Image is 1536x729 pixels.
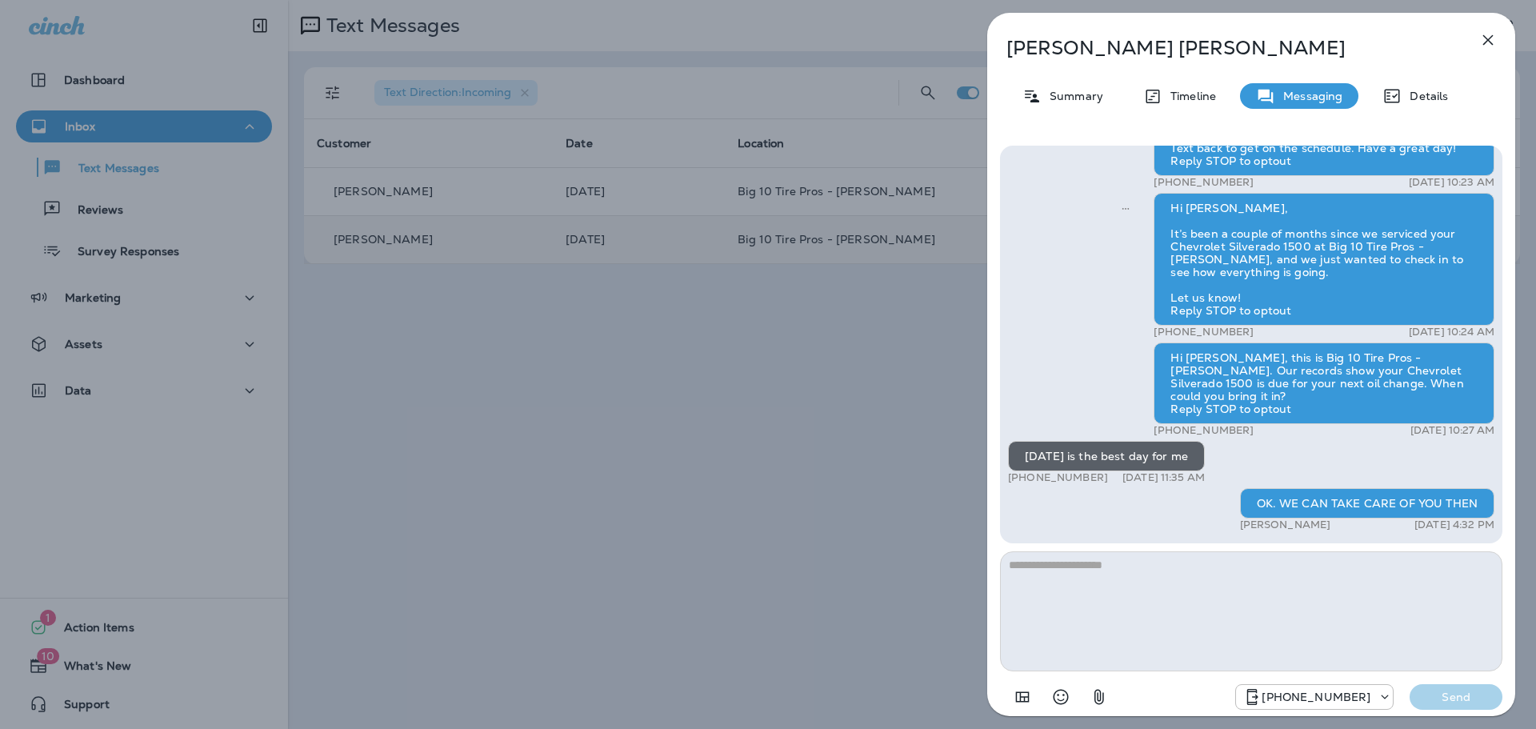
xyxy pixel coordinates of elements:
[1236,687,1393,707] div: +1 (601) 808-4206
[1154,342,1494,424] div: Hi [PERSON_NAME], this is Big 10 Tire Pros - [PERSON_NAME]. Our records show your Chevrolet Silve...
[1402,90,1448,102] p: Details
[1154,424,1254,437] p: [PHONE_NUMBER]
[1275,90,1342,102] p: Messaging
[1154,326,1254,338] p: [PHONE_NUMBER]
[1262,691,1370,703] p: [PHONE_NUMBER]
[1154,176,1254,189] p: [PHONE_NUMBER]
[1008,471,1108,484] p: [PHONE_NUMBER]
[1008,441,1205,471] div: [DATE] is the best day for me
[1409,326,1494,338] p: [DATE] 10:24 AM
[1122,200,1130,214] span: Sent
[1162,90,1216,102] p: Timeline
[1006,37,1443,59] p: [PERSON_NAME] [PERSON_NAME]
[1122,471,1205,484] p: [DATE] 11:35 AM
[1154,193,1494,326] div: Hi [PERSON_NAME], It’s been a couple of months since we serviced your Chevrolet Silverado 1500 at...
[1409,176,1494,189] p: [DATE] 10:23 AM
[1240,519,1331,531] p: [PERSON_NAME]
[1414,519,1494,531] p: [DATE] 4:32 PM
[1240,488,1494,519] div: OK. WE CAN TAKE CARE OF YOU THEN
[1006,681,1038,713] button: Add in a premade template
[1410,424,1494,437] p: [DATE] 10:27 AM
[1042,90,1103,102] p: Summary
[1045,681,1077,713] button: Select an emoji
